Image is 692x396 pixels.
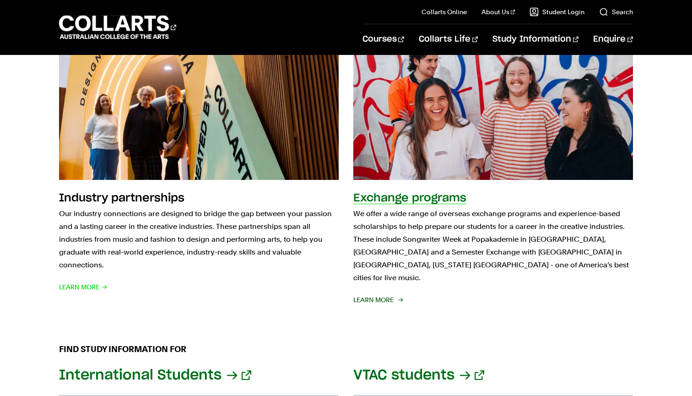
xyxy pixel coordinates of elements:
[59,207,339,271] p: Our industry connections are designed to bridge the gap between your passion and a lasting career...
[492,24,578,54] a: Study Information
[419,24,478,54] a: Collarts Life
[59,281,108,293] span: Learn More
[353,193,466,204] h2: Exchange programs
[422,7,467,16] a: Collarts Online
[59,35,339,306] a: Industry partnerships Our industry connections are designed to bridge the gap between your passio...
[59,14,176,40] div: Go to homepage
[481,7,515,16] a: About Us
[353,356,633,396] a: VTAC students
[353,35,633,306] a: Exchange programs We offer a wide range of overseas exchange programs and experience-based schola...
[362,24,404,54] a: Courses
[593,24,633,54] a: Enquire
[59,356,339,396] a: International Students
[530,7,584,16] a: Student Login
[353,207,633,284] p: We offer a wide range of overseas exchange programs and experience-based scholarships to help pre...
[59,193,184,204] h2: Industry partnerships
[59,343,633,356] h2: FIND STUDY INFORMATION FOR
[599,7,633,16] a: Search
[353,293,402,306] span: Learn More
